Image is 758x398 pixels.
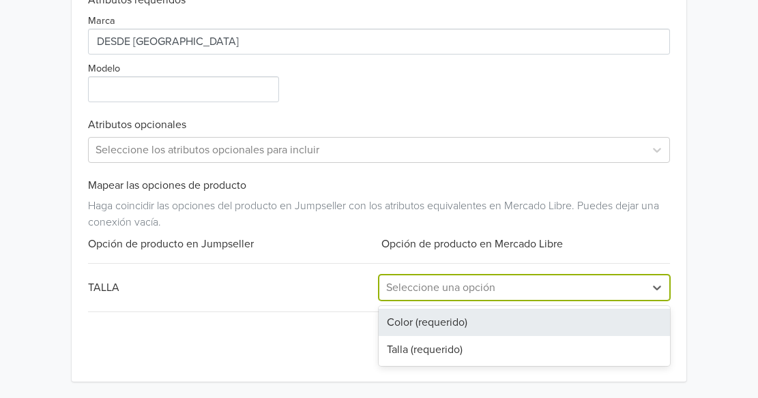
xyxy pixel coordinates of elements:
[379,309,669,336] div: Color (requerido)
[379,336,669,363] div: Talla (requerido)
[379,236,669,252] div: Opción de producto en Mercado Libre
[88,179,670,192] h6: Mapear las opciones de producto
[88,192,670,230] div: Haga coincidir las opciones del producto en Jumpseller con los atributos equivalentes en Mercado ...
[88,279,379,296] div: TALLA
[88,61,120,76] label: Modelo
[88,119,670,132] h6: Atributos opcionales
[88,236,379,252] div: Opción de producto en Jumpseller
[88,14,115,29] label: Marca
